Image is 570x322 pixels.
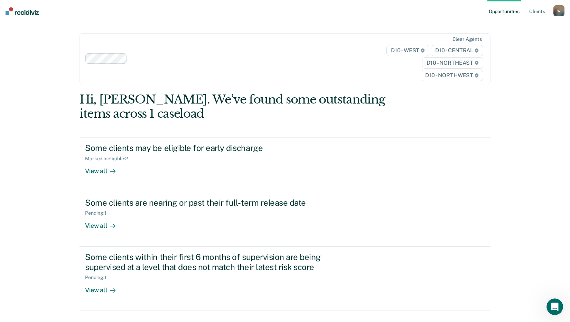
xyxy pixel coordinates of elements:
iframe: Intercom live chat [546,298,563,315]
div: Some clients may be eligible for early discharge [85,143,328,153]
div: Some clients are nearing or past their full-term release date [85,198,328,208]
span: D10 - CENTRAL [431,45,483,56]
button: W [553,5,564,16]
span: D10 - NORTHWEST [421,70,483,81]
div: Hi, [PERSON_NAME]. We’ve found some outstanding items across 1 caseload [80,92,408,121]
div: Pending : 1 [85,210,112,216]
span: D10 - NORTHEAST [422,57,483,69]
a: Some clients may be eligible for early dischargeMarked Ineligible:2View all [80,137,490,192]
div: View all [85,162,124,175]
div: View all [85,280,124,294]
div: Pending : 1 [85,275,112,280]
img: Recidiviz [6,7,39,15]
div: Clear agents [452,36,482,42]
div: Marked Ineligible : 2 [85,156,133,162]
div: Some clients within their first 6 months of supervision are being supervised at a level that does... [85,252,328,272]
a: Some clients within their first 6 months of supervision are being supervised at a level that does... [80,247,490,311]
div: View all [85,216,124,230]
a: Some clients are nearing or past their full-term release datePending:1View all [80,192,490,247]
span: D10 - WEST [386,45,429,56]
